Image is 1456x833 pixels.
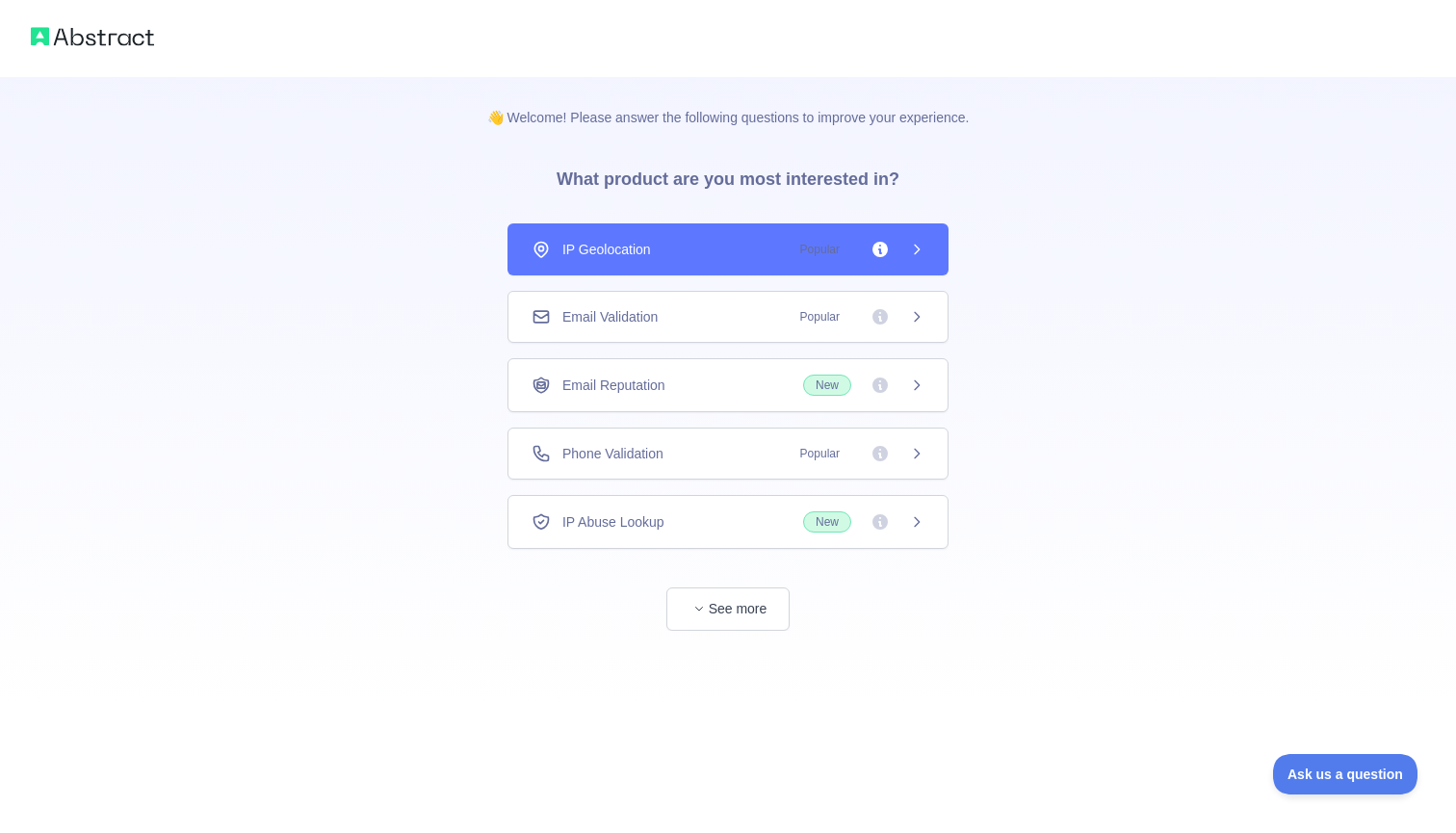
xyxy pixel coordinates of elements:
[789,444,851,463] span: Popular
[562,307,658,326] span: Email Validation
[456,77,1001,127] p: 👋 Welcome! Please answer the following questions to improve your experience.
[562,376,665,395] span: Email Reputation
[789,240,851,259] span: Popular
[562,444,663,463] span: Phone Validation
[803,511,851,533] span: New
[803,375,851,396] span: New
[562,240,651,259] span: IP Geolocation
[789,307,851,326] span: Popular
[666,587,790,631] button: See more
[31,23,154,50] img: Abstract logo
[562,512,664,532] span: IP Abuse Lookup
[526,127,930,223] h3: What product are you most interested in?
[1273,754,1417,794] iframe: Toggle Customer Support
